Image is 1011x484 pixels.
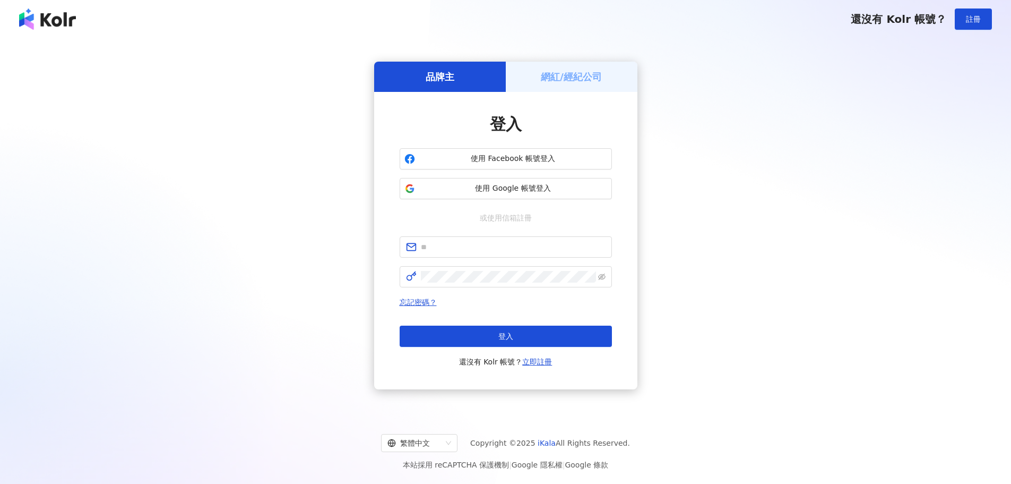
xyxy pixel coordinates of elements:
[19,9,76,30] img: logo
[490,115,522,133] span: 登入
[541,70,602,83] h5: 網紅/經紀公司
[400,298,437,307] a: 忘記密碼？
[426,70,454,83] h5: 品牌主
[403,458,608,471] span: 本站採用 reCAPTCHA 保護機制
[459,355,552,368] span: 還沒有 Kolr 帳號？
[472,212,539,224] span: 或使用信箱註冊
[498,332,513,341] span: 登入
[419,154,607,164] span: 使用 Facebook 帳號登入
[387,435,442,452] div: 繁體中文
[400,178,612,199] button: 使用 Google 帳號登入
[400,148,612,169] button: 使用 Facebook 帳號登入
[563,461,565,469] span: |
[522,358,552,366] a: 立即註冊
[470,437,630,449] span: Copyright © 2025 All Rights Reserved.
[512,461,563,469] a: Google 隱私權
[598,273,606,281] span: eye-invisible
[509,461,512,469] span: |
[851,13,946,26] span: 還沒有 Kolr 帳號？
[565,461,608,469] a: Google 條款
[419,183,607,194] span: 使用 Google 帳號登入
[955,9,992,30] button: 註冊
[400,326,612,347] button: 登入
[538,439,556,447] a: iKala
[966,15,981,23] span: 註冊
